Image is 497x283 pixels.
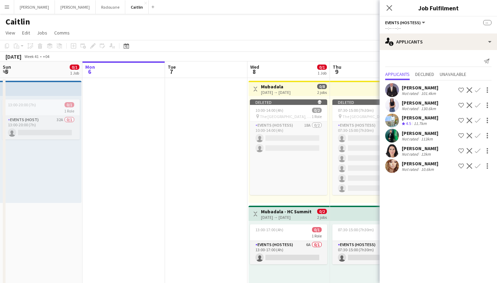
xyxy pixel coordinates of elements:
[85,64,95,70] span: Mon
[440,72,466,77] span: Unavailable
[55,0,96,14] button: [PERSON_NAME]
[168,64,176,70] span: Tue
[402,85,438,91] div: [PERSON_NAME]
[402,167,420,172] div: Not rated
[255,108,283,113] span: 10:00-14:00 (4h)
[420,106,437,111] div: 130.6km
[250,64,259,70] span: Wed
[385,26,491,31] div: --:-- - --:--
[402,136,420,141] div: Not rated
[402,115,438,121] div: [PERSON_NAME]
[317,214,327,220] div: 2 jobs
[14,0,55,14] button: [PERSON_NAME]
[167,68,176,76] span: 7
[3,28,18,37] a: View
[420,136,434,141] div: 113km
[96,0,125,14] button: Radouane
[6,53,21,60] div: [DATE]
[402,152,420,157] div: Not rated
[420,152,432,157] div: 12km
[332,68,341,76] span: 9
[2,116,80,139] app-card-role: Events (Host)32A0/113:00-20:00 (7h)
[338,108,374,113] span: 07:30-15:00 (7h30m)
[402,91,420,96] div: Not rated
[420,91,437,96] div: 101.4km
[43,54,49,59] div: +04
[312,233,322,238] span: 1 Role
[406,121,411,126] span: 4.5
[317,89,327,95] div: 2 jobs
[385,20,421,25] span: Events (Hostess)
[332,99,410,105] div: Deleted
[6,30,15,36] span: View
[317,65,327,70] span: 0/1
[317,84,327,89] span: 0/8
[342,114,394,119] span: The [GEOGRAPHIC_DATA], [GEOGRAPHIC_DATA]
[380,33,497,50] div: Applicants
[261,208,312,215] h3: Mubadala - HC Summit
[402,160,438,167] div: [PERSON_NAME]
[261,90,291,95] div: [DATE] → [DATE]
[255,227,283,232] span: 13:00-17:00 (4h)
[70,70,79,76] div: 1 Job
[261,215,312,220] div: [DATE] → [DATE]
[64,108,74,114] span: 1 Role
[8,102,36,107] span: 13:00-20:00 (7h)
[402,145,438,152] div: [PERSON_NAME]
[420,167,435,172] div: 10.6km
[332,224,410,264] app-job-card: 07:30-15:00 (7h30m)0/11 RoleEvents (Hostess)6A0/107:30-15:00 (7h30m)
[312,108,322,113] span: 0/2
[385,72,410,77] span: Applicants
[317,209,327,214] span: 0/2
[402,100,438,106] div: [PERSON_NAME]
[380,3,497,12] h3: Job Fulfilment
[250,99,327,195] app-job-card: Deleted 10:00-14:00 (4h)0/2 The [GEOGRAPHIC_DATA], [GEOGRAPHIC_DATA]1 RoleEvents (Hostess)18A0/21...
[125,0,149,14] button: Caitlin
[37,30,47,36] span: Jobs
[483,20,491,25] span: --
[260,114,312,119] span: The [GEOGRAPHIC_DATA], [GEOGRAPHIC_DATA]
[338,227,374,232] span: 07:30-15:00 (7h30m)
[312,114,322,119] span: 1 Role
[412,121,428,127] div: 11.7km
[51,28,72,37] a: Comms
[312,227,322,232] span: 0/1
[2,68,11,76] span: 5
[249,68,259,76] span: 8
[415,72,434,77] span: Declined
[250,99,327,105] div: Deleted
[402,106,420,111] div: Not rated
[2,99,80,139] app-job-card: 13:00-20:00 (7h)0/11 RoleEvents (Host)32A0/113:00-20:00 (7h)
[19,28,33,37] a: Edit
[70,65,79,70] span: 0/1
[402,130,438,136] div: [PERSON_NAME]
[250,241,327,264] app-card-role: Events (Hostess)6A0/113:00-17:00 (4h)
[34,28,50,37] a: Jobs
[3,64,11,70] span: Sun
[65,102,74,107] span: 0/1
[332,121,410,195] app-card-role: Events (Hostess)18A0/607:30-15:00 (7h30m)
[23,54,40,59] span: Week 41
[385,20,426,25] button: Events (Hostess)
[84,68,95,76] span: 6
[22,30,30,36] span: Edit
[250,121,327,195] app-card-role: Events (Hostess)18A0/210:00-14:00 (4h)
[318,70,327,76] div: 1 Job
[54,30,70,36] span: Comms
[250,224,327,264] app-job-card: 13:00-17:00 (4h)0/11 RoleEvents (Hostess)6A0/113:00-17:00 (4h)
[333,64,341,70] span: Thu
[332,99,410,195] app-job-card: Deleted 07:30-15:00 (7h30m)0/6 The [GEOGRAPHIC_DATA], [GEOGRAPHIC_DATA]1 RoleEvents (Hostess)18A0...
[332,241,410,264] app-card-role: Events (Hostess)6A0/107:30-15:00 (7h30m)
[6,17,30,27] h1: Caitlin
[261,84,291,90] h3: Mubadala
